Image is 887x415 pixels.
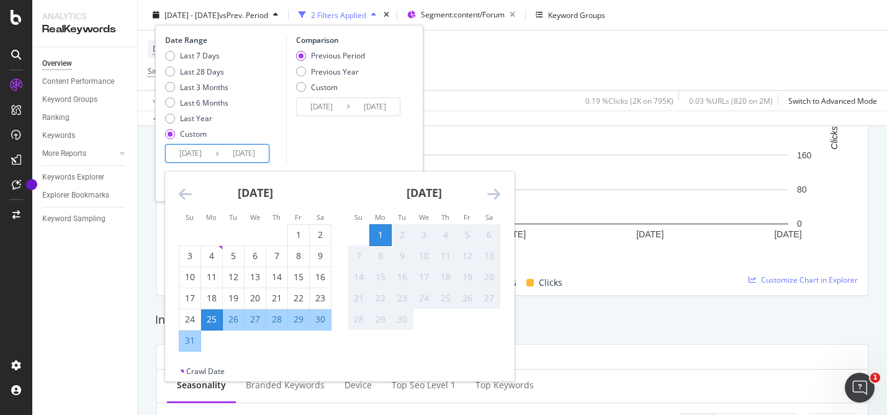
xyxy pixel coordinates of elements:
div: 11 [435,250,456,262]
td: Selected as end date. Monday, September 1, 2025 [370,224,392,245]
div: 25 [435,292,456,304]
div: 1 [370,229,391,241]
div: Move backward to switch to the previous month. [179,186,192,202]
div: Comparison [296,35,404,45]
td: Selected. Wednesday, August 27, 2025 [245,309,266,330]
span: Clicks [539,275,562,290]
div: 3 [413,229,434,241]
small: Fr [295,212,302,222]
td: Not available. Saturday, September 6, 2025 [479,224,500,245]
td: Not available. Wednesday, September 3, 2025 [413,224,435,245]
div: 22 [370,292,391,304]
div: Ranking [42,111,70,124]
text: [DATE] [774,229,801,239]
td: Choose Sunday, August 17, 2025 as your check-out date. It’s available. [179,288,201,309]
div: Calendar [165,171,514,366]
td: Choose Monday, August 11, 2025 as your check-out date. It’s available. [201,267,223,288]
div: More Reports [42,147,86,160]
div: 20 [479,271,500,283]
a: Keywords Explorer [42,171,128,184]
td: Selected. Sunday, August 31, 2025 [179,330,201,351]
td: Not available. Wednesday, September 17, 2025 [413,267,435,288]
div: 19 [457,271,478,283]
button: [DATE] - [DATE]vsPrev. Period [148,5,283,25]
td: Choose Thursday, August 14, 2025 as your check-out date. It’s available. [266,267,288,288]
div: 7 [266,250,287,262]
a: Customize Chart in Explorer [749,275,858,285]
div: 29 [288,313,309,326]
div: Analytics [42,10,127,22]
td: Selected. Thursday, August 28, 2025 [266,309,288,330]
div: Custom [180,129,207,139]
div: 17 [413,271,434,283]
span: 1 [870,373,880,383]
div: Last 3 Months [165,81,228,92]
div: 28 [348,313,369,326]
div: 13 [245,271,266,283]
td: Not available. Friday, September 19, 2025 [457,267,479,288]
small: Mo [206,212,217,222]
td: Choose Tuesday, August 5, 2025 as your check-out date. It’s available. [223,245,245,267]
td: Choose Tuesday, August 12, 2025 as your check-out date. It’s available. [223,267,245,288]
span: Customize Chart in Explorer [761,275,858,285]
div: Keyword Sampling [42,212,106,226]
div: 10 [179,271,200,283]
td: Not available. Thursday, September 25, 2025 [435,288,457,309]
div: Seasonality [177,379,226,391]
div: 24 [179,313,200,326]
td: Choose Wednesday, August 13, 2025 as your check-out date. It’s available. [245,267,266,288]
td: Not available. Thursday, September 18, 2025 [435,267,457,288]
div: 21 [348,292,369,304]
div: Keyword Groups [42,93,97,106]
div: 2 [310,229,331,241]
div: 7 [348,250,369,262]
div: 13 [479,250,500,262]
div: Previous Period [311,50,365,61]
div: Last Year [165,113,228,124]
td: Not available. Tuesday, September 23, 2025 [392,288,413,309]
td: Choose Wednesday, August 6, 2025 as your check-out date. It’s available. [245,245,266,267]
td: Selected. Saturday, August 30, 2025 [310,309,331,330]
div: 25 [201,313,222,326]
td: Not available. Friday, September 26, 2025 [457,288,479,309]
span: Device [153,43,176,54]
div: 18 [201,292,222,304]
div: Tooltip anchor [26,179,37,190]
button: 2 Filters Applied [294,5,381,25]
td: Not available. Thursday, September 4, 2025 [435,224,457,245]
td: Not available. Monday, September 15, 2025 [370,267,392,288]
td: Choose Thursday, August 7, 2025 as your check-out date. It’s available. [266,245,288,267]
td: Not available. Sunday, September 28, 2025 [348,309,370,330]
div: 6 [479,229,500,241]
td: Choose Monday, August 4, 2025 as your check-out date. It’s available. [201,245,223,267]
div: 0.03 % URLs ( 820 on 2M ) [689,95,773,106]
div: Previous Year [296,66,365,76]
span: Sitemaps [148,66,180,76]
small: We [419,212,429,222]
div: Overview [42,57,72,70]
div: Keywords [42,129,75,142]
small: Sa [485,212,493,222]
td: Not available. Tuesday, September 2, 2025 [392,224,413,245]
div: Content Performance [42,75,114,88]
input: Start Date [297,98,346,116]
svg: A chart. [167,45,858,261]
td: Not available. Monday, September 22, 2025 [370,288,392,309]
td: Choose Saturday, August 9, 2025 as your check-out date. It’s available. [310,245,331,267]
div: 8 [288,250,309,262]
div: 19 [223,292,244,304]
td: Choose Wednesday, August 20, 2025 as your check-out date. It’s available. [245,288,266,309]
div: Explorer Bookmarks [42,189,109,202]
td: Choose Friday, August 15, 2025 as your check-out date. It’s available. [288,267,310,288]
div: Last 6 Months [180,98,228,108]
text: [DATE] [636,229,664,239]
a: Overview [42,57,128,70]
td: Not available. Tuesday, September 16, 2025 [392,267,413,288]
td: Not available. Sunday, September 7, 2025 [348,245,370,267]
div: Last Year [180,113,212,124]
small: Th [441,212,449,222]
td: Choose Sunday, August 3, 2025 as your check-out date. It’s available. [179,245,201,267]
div: Last 6 Months [165,98,228,108]
td: Selected. Tuesday, August 26, 2025 [223,309,245,330]
small: Sa [317,212,324,222]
